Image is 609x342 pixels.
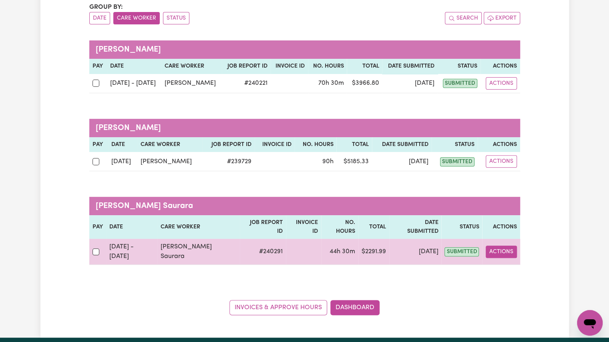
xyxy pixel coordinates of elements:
[577,310,603,336] iframe: Button to launch messaging window
[330,300,380,315] a: Dashboard
[161,74,222,93] td: [PERSON_NAME]
[432,137,478,152] th: Status
[372,137,432,152] th: Date Submitted
[107,74,161,93] td: [DATE] - [DATE]
[478,137,520,152] th: Actions
[322,158,333,165] span: 90 hours
[389,215,442,239] th: Date Submitted
[108,152,137,171] td: [DATE]
[202,137,255,152] th: Job Report ID
[318,80,344,86] span: 70 hours 30 minutes
[444,247,479,256] span: submitted
[358,239,389,265] td: $ 2291.99
[480,59,520,74] th: Actions
[486,155,517,168] button: Actions
[89,215,106,239] th: Pay
[330,248,355,255] span: 44 hours 30 minutes
[229,300,327,315] a: Invoices & Approve Hours
[222,59,271,74] th: Job Report ID
[445,12,482,24] button: Search
[137,137,202,152] th: Care worker
[347,74,382,93] td: $ 3966.80
[107,59,161,74] th: Date
[157,215,240,239] th: Care worker
[240,215,286,239] th: Job Report ID
[89,197,520,215] caption: [PERSON_NAME] Saurara
[202,152,255,171] td: # 239729
[89,119,520,137] caption: [PERSON_NAME]
[113,12,160,24] button: sort invoices by care worker
[137,152,202,171] td: [PERSON_NAME]
[347,59,382,74] th: Total
[321,215,358,239] th: No. Hours
[106,239,157,265] td: [DATE] - [DATE]
[443,79,477,88] span: submitted
[240,239,286,265] td: # 240291
[271,59,308,74] th: Invoice ID
[382,59,437,74] th: Date Submitted
[484,12,520,24] button: Export
[336,137,372,152] th: Total
[89,40,520,59] caption: [PERSON_NAME]
[161,59,222,74] th: Care worker
[163,12,189,24] button: sort invoices by paid status
[255,137,295,152] th: Invoice ID
[441,215,482,239] th: Status
[336,152,372,171] td: $ 5185.33
[382,74,437,93] td: [DATE]
[438,59,480,74] th: Status
[308,59,347,74] th: No. Hours
[106,215,157,239] th: Date
[389,239,442,265] td: [DATE]
[482,215,520,239] th: Actions
[89,12,110,24] button: sort invoices by date
[157,239,240,265] td: [PERSON_NAME] Saurara
[89,59,107,74] th: Pay
[89,137,108,152] th: Pay
[486,246,517,258] button: Actions
[295,137,337,152] th: No. Hours
[440,157,474,166] span: submitted
[89,4,123,10] span: Group by:
[486,77,517,90] button: Actions
[358,215,389,239] th: Total
[286,215,322,239] th: Invoice ID
[222,74,271,93] td: # 240221
[372,152,432,171] td: [DATE]
[108,137,137,152] th: Date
